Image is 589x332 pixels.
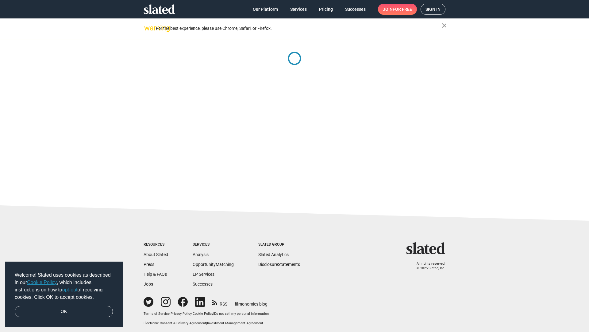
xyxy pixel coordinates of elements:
[258,262,300,267] a: DisclosureStatements
[258,242,300,247] div: Slated Group
[340,4,371,15] a: Successes
[144,242,168,247] div: Resources
[213,312,214,316] span: |
[192,312,193,316] span: |
[27,280,57,285] a: Cookie Policy
[170,312,171,316] span: |
[214,312,269,316] button: Do not sell my personal information
[193,272,214,277] a: EP Services
[212,298,227,307] a: RSS
[319,4,333,15] span: Pricing
[193,312,213,316] a: Cookie Policy
[144,252,168,257] a: About Slated
[290,4,307,15] span: Services
[248,4,283,15] a: Our Platform
[62,287,78,292] a: opt-out
[144,312,170,316] a: Terms of Service
[15,306,113,318] a: dismiss cookie message
[5,262,123,327] div: cookieconsent
[410,262,445,271] p: All rights reserved. © 2025 Slated, Inc.
[171,312,192,316] a: Privacy Policy
[144,282,153,287] a: Jobs
[421,4,445,15] a: Sign in
[378,4,417,15] a: Joinfor free
[207,321,263,325] a: Investment Management Agreement
[144,24,152,32] mat-icon: warning
[193,252,209,257] a: Analysis
[156,24,442,33] div: For the best experience, please use Chrome, Safari, or Firefox.
[144,262,154,267] a: Press
[144,272,167,277] a: Help & FAQs
[15,271,113,301] span: Welcome! Slated uses cookies as described in our , which includes instructions on how to of recei...
[235,296,268,307] a: filmonomics blog
[441,22,448,29] mat-icon: close
[235,302,242,306] span: film
[258,252,289,257] a: Slated Analytics
[393,4,412,15] span: for free
[144,321,206,325] a: Electronic Consent & Delivery Agreement
[193,262,234,267] a: OpportunityMatching
[193,282,213,287] a: Successes
[206,321,207,325] span: |
[285,4,312,15] a: Services
[425,4,441,14] span: Sign in
[345,4,366,15] span: Successes
[253,4,278,15] span: Our Platform
[314,4,338,15] a: Pricing
[383,4,412,15] span: Join
[193,242,234,247] div: Services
